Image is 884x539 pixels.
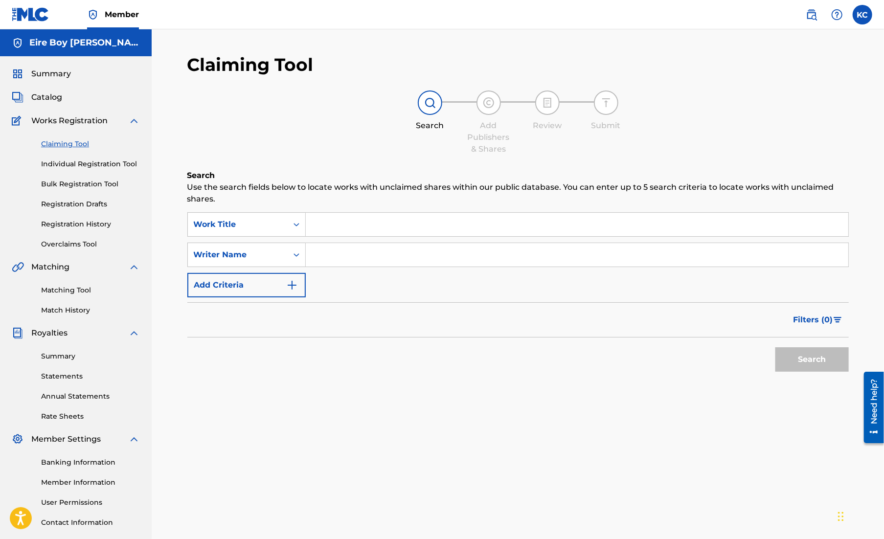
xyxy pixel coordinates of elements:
[582,120,631,132] div: Submit
[424,97,436,109] img: step indicator icon for Search
[128,261,140,273] img: expand
[464,120,513,155] div: Add Publishers & Shares
[41,477,140,488] a: Member Information
[41,391,140,402] a: Annual Statements
[41,179,140,189] a: Bulk Registration Tool
[523,120,572,132] div: Review
[87,9,99,21] img: Top Rightsholder
[41,239,140,249] a: Overclaims Tool
[853,5,872,24] div: User Menu
[187,170,849,181] h6: Search
[12,327,23,339] img: Royalties
[31,327,68,339] span: Royalties
[41,305,140,315] a: Match History
[31,115,108,127] span: Works Registration
[187,181,849,205] p: Use the search fields below to locate works with unclaimed shares within our public database. You...
[187,212,849,377] form: Search Form
[41,457,140,468] a: Banking Information
[406,120,454,132] div: Search
[128,433,140,445] img: expand
[12,91,23,103] img: Catalog
[194,219,282,230] div: Work Title
[41,411,140,422] a: Rate Sheets
[827,5,847,24] div: Help
[483,97,495,109] img: step indicator icon for Add Publishers & Shares
[12,68,23,80] img: Summary
[838,502,844,531] div: Drag
[831,9,843,21] img: help
[12,91,62,103] a: CatalogCatalog
[806,9,817,21] img: search
[286,279,298,291] img: 9d2ae6d4665cec9f34b9.svg
[41,219,140,229] a: Registration History
[12,433,23,445] img: Member Settings
[12,7,49,22] img: MLC Logo
[128,115,140,127] img: expand
[41,351,140,361] a: Summary
[31,433,101,445] span: Member Settings
[41,517,140,528] a: Contact Information
[41,371,140,382] a: Statements
[128,327,140,339] img: expand
[41,497,140,508] a: User Permissions
[835,492,884,539] iframe: Chat Widget
[187,54,314,76] h2: Claiming Tool
[542,97,553,109] img: step indicator icon for Review
[31,68,71,80] span: Summary
[41,139,140,149] a: Claiming Tool
[194,249,282,261] div: Writer Name
[105,9,139,20] span: Member
[857,368,884,447] iframe: Resource Center
[12,115,24,127] img: Works Registration
[600,97,612,109] img: step indicator icon for Submit
[788,308,849,332] button: Filters (0)
[41,285,140,295] a: Matching Tool
[31,261,69,273] span: Matching
[793,314,833,326] span: Filters ( 0 )
[31,91,62,103] span: Catalog
[834,317,842,323] img: filter
[802,5,821,24] a: Public Search
[41,159,140,169] a: Individual Registration Tool
[12,37,23,49] img: Accounts
[41,199,140,209] a: Registration Drafts
[29,37,140,48] h5: Eire Boy Malek
[12,261,24,273] img: Matching
[187,273,306,297] button: Add Criteria
[12,68,71,80] a: SummarySummary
